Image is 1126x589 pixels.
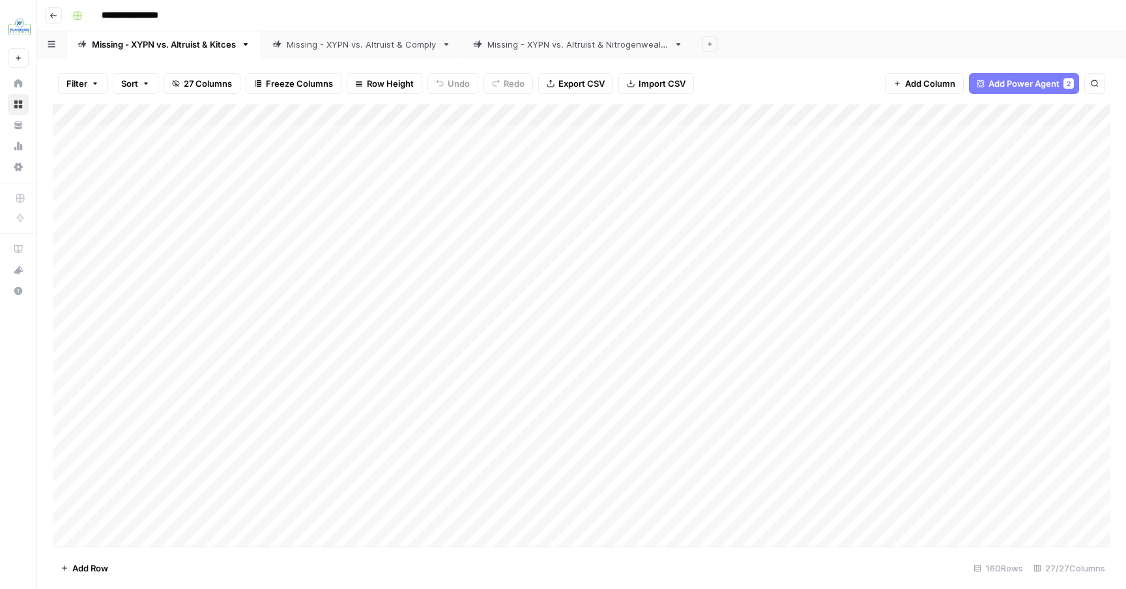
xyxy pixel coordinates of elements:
[8,15,31,38] img: XYPN Logo
[287,38,437,51] div: Missing - XYPN vs. Altruist & Comply
[261,31,462,57] a: Missing - XYPN vs. Altruist & Comply
[113,73,158,94] button: Sort
[66,31,261,57] a: Missing - XYPN vs. Altruist & Kitces
[504,77,525,90] span: Redo
[969,73,1079,94] button: Add Power Agent2
[538,73,613,94] button: Export CSV
[164,73,240,94] button: 27 Columns
[8,157,29,177] a: Settings
[92,38,236,51] div: Missing - XYPN vs. Altruist & Kitces
[66,77,87,90] span: Filter
[367,77,414,90] span: Row Height
[58,73,108,94] button: Filter
[448,77,470,90] span: Undo
[989,77,1060,90] span: Add Power Agent
[8,239,29,260] a: AirOps Academy
[427,73,478,94] button: Undo
[184,77,232,90] span: 27 Columns
[8,136,29,157] a: Usage
[246,73,341,94] button: Freeze Columns
[72,562,108,575] span: Add Row
[8,115,29,136] a: Your Data
[8,260,29,280] button: What's new?
[462,31,694,57] a: Missing - XYPN vs. Altruist & Nitrogenwealth
[1028,558,1110,579] div: 27/27 Columns
[347,73,422,94] button: Row Height
[558,77,605,90] span: Export CSV
[618,73,694,94] button: Import CSV
[1067,78,1071,89] span: 2
[1063,78,1074,89] div: 2
[885,73,964,94] button: Add Column
[905,77,955,90] span: Add Column
[8,73,29,94] a: Home
[266,77,333,90] span: Freeze Columns
[53,558,116,579] button: Add Row
[8,280,29,301] button: Help + Support
[968,558,1028,579] div: 160 Rows
[8,94,29,115] a: Browse
[484,73,533,94] button: Redo
[121,77,138,90] span: Sort
[8,260,28,280] div: What's new?
[487,38,669,51] div: Missing - XYPN vs. Altruist & Nitrogenwealth
[8,10,29,43] button: Workspace: XYPN
[639,77,686,90] span: Import CSV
